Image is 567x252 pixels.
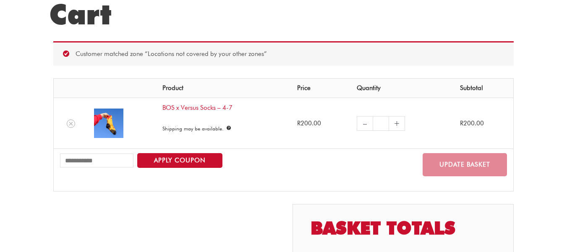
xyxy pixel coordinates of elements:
[460,119,484,127] bdi: 200.00
[94,109,123,138] img: bos x versus socks
[137,153,222,168] button: Apply coupon
[156,79,291,98] th: Product
[297,119,321,127] bdi: 200.00
[423,153,507,176] button: Update basket
[350,79,454,98] th: Quantity
[162,104,233,111] a: BOS x Versus Socks – 4-7
[67,119,75,128] a: Remove BOS x Versus Socks - 4-7 from cart
[162,125,226,132] small: Shipping may be available.
[454,79,513,98] th: Subtotal
[389,116,405,131] a: +
[373,116,389,131] input: Product quantity
[53,41,514,66] div: Customer matched zone “Locations not covered by your other zones”
[297,119,300,127] span: R
[357,116,373,131] a: –
[460,119,463,127] span: R
[291,79,350,98] th: Price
